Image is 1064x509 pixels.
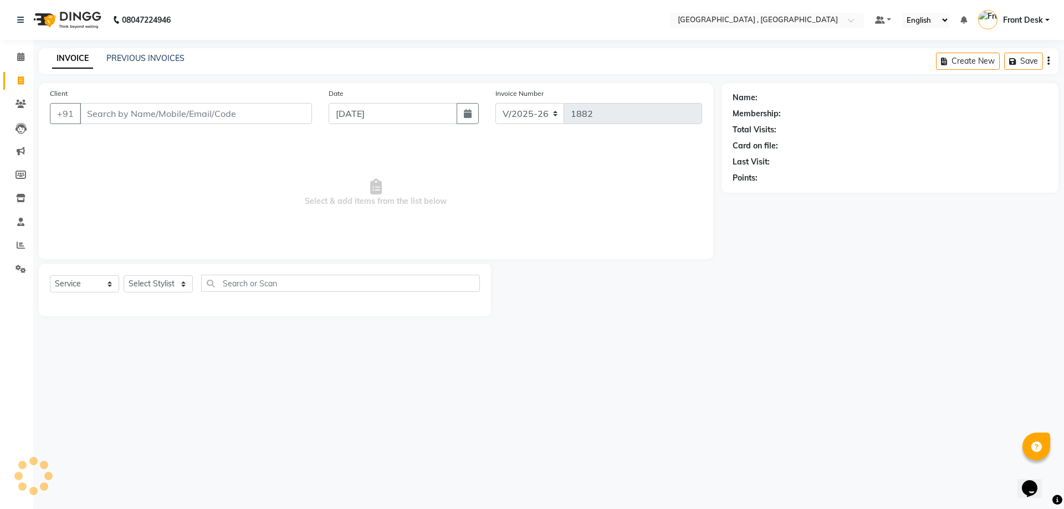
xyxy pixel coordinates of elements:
button: Create New [936,53,1000,70]
a: PREVIOUS INVOICES [106,53,185,63]
label: Date [329,89,344,99]
iframe: chat widget [1017,465,1053,498]
div: Last Visit: [733,156,770,168]
img: logo [28,4,104,35]
div: Points: [733,172,758,184]
button: +91 [50,103,81,124]
div: Name: [733,92,758,104]
img: Front Desk [978,10,997,29]
div: Card on file: [733,140,778,152]
div: Membership: [733,108,781,120]
label: Client [50,89,68,99]
input: Search by Name/Mobile/Email/Code [80,103,312,124]
label: Invoice Number [495,89,544,99]
button: Save [1004,53,1043,70]
div: Total Visits: [733,124,776,136]
a: INVOICE [52,49,93,69]
b: 08047224946 [122,4,171,35]
span: Select & add items from the list below [50,137,702,248]
input: Search or Scan [201,275,480,292]
span: Front Desk [1003,14,1043,26]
